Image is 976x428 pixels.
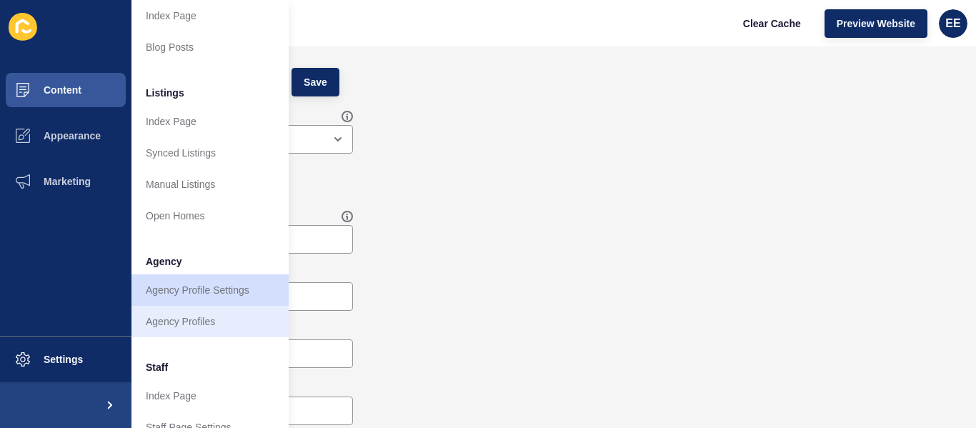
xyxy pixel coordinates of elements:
[131,200,289,232] a: Open Homes
[131,274,289,306] a: Agency Profile Settings
[131,380,289,412] a: Index Page
[131,137,289,169] a: Synced Listings
[825,9,927,38] button: Preview Website
[131,169,289,200] a: Manual Listings
[146,360,168,374] span: Staff
[945,16,960,31] span: EE
[292,68,339,96] button: Save
[304,75,327,89] span: Save
[131,106,289,137] a: Index Page
[837,16,915,31] span: Preview Website
[131,306,289,337] a: Agency Profiles
[131,31,289,63] a: Blog Posts
[146,86,184,100] span: Listings
[731,9,813,38] button: Clear Cache
[743,16,801,31] span: Clear Cache
[146,254,182,269] span: Agency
